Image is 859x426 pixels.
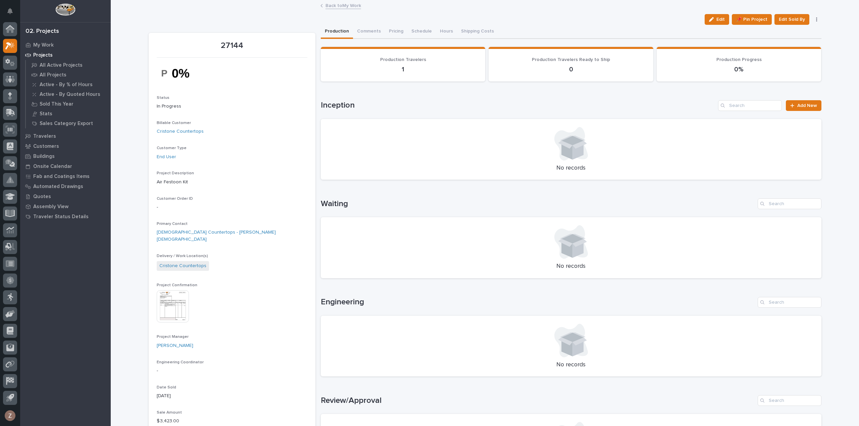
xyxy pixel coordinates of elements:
h1: Inception [321,101,716,110]
span: Project Manager [157,335,189,339]
p: Assembly View [33,204,68,210]
a: Cristone Countertops [159,262,206,269]
p: 0 [497,65,645,73]
button: users-avatar [3,409,17,423]
p: Air Festoon Kit [157,179,307,186]
p: 0% [665,65,813,73]
a: All Projects [26,70,111,79]
p: Customers [33,143,59,149]
a: Quotes [20,191,111,201]
button: Edit [705,14,729,25]
a: Automated Drawings [20,181,111,191]
span: Production Progress [716,57,762,62]
p: No records [329,263,813,270]
a: My Work [20,40,111,50]
button: Comments [353,25,385,39]
h1: Waiting [321,199,755,209]
a: [PERSON_NAME] [157,342,193,349]
a: Assembly View [20,201,111,211]
h1: Engineering [321,297,755,307]
input: Search [758,297,821,308]
a: Sales Category Export [26,119,111,128]
a: Traveler Status Details [20,211,111,222]
div: 02. Projects [26,28,59,35]
button: Pricing [385,25,407,39]
a: Sold This Year [26,99,111,109]
p: $ 3,423.00 [157,418,307,425]
span: Customer Type [157,146,187,150]
a: Onsite Calendar [20,161,111,171]
span: Project Description [157,171,194,175]
a: Projects [20,50,111,60]
a: Travelers [20,131,111,141]
span: Production Travelers Ready to Ship [532,57,610,62]
p: All Projects [40,72,66,78]
span: Production Travelers [380,57,426,62]
p: No records [329,165,813,172]
p: Sales Category Export [40,121,93,127]
p: Buildings [33,154,55,160]
span: Delivery / Work Location(s) [157,254,208,258]
button: Edit Sold By [774,14,809,25]
button: 📌 Pin Project [732,14,772,25]
a: All Active Projects [26,60,111,70]
p: Fab and Coatings Items [33,174,90,180]
div: Notifications [8,8,17,19]
p: 1 [329,65,477,73]
p: Onsite Calendar [33,164,72,170]
img: Workspace Logo [55,3,75,16]
a: End User [157,154,176,161]
p: All Active Projects [40,62,83,68]
p: Active - By % of Hours [40,82,93,88]
p: Traveler Status Details [33,214,89,220]
input: Search [758,198,821,209]
p: [DATE] [157,392,307,400]
a: Cristone Countertops [157,128,204,135]
button: Production [321,25,353,39]
button: Shipping Costs [457,25,498,39]
span: Primary Contact [157,222,188,226]
a: Stats [26,109,111,118]
a: Active - By Quoted Hours [26,89,111,99]
p: Stats [40,111,52,117]
span: Edit [716,16,725,22]
span: Sale Amount [157,411,182,415]
input: Search [718,100,782,111]
span: Date Sold [157,385,176,389]
p: In Progress [157,103,307,110]
p: My Work [33,42,54,48]
h1: Review/Approval [321,396,755,406]
p: Projects [33,52,53,58]
button: Notifications [3,4,17,18]
button: Schedule [407,25,436,39]
img: aVjqNlQR6OzqHuBjeOEVOhtYXY9x7HbOYGVNx-uO5Rw [157,62,207,85]
a: Buildings [20,151,111,161]
p: Quotes [33,194,51,200]
p: - [157,367,307,374]
a: [DEMOGRAPHIC_DATA] Countertops - [PERSON_NAME][DEMOGRAPHIC_DATA] [157,229,307,243]
a: Add New [786,100,821,111]
span: Project Confirmation [157,283,197,287]
p: Sold This Year [40,101,73,107]
button: Hours [436,25,457,39]
a: Back toMy Work [325,1,361,9]
span: Add New [797,103,817,108]
span: Customer Order ID [157,197,193,201]
span: Edit Sold By [779,15,805,23]
p: Travelers [33,133,56,139]
p: - [157,204,307,211]
p: Active - By Quoted Hours [40,92,100,98]
a: Customers [20,141,111,151]
p: 27144 [157,41,307,51]
a: Fab and Coatings Items [20,171,111,181]
input: Search [758,395,821,406]
span: Engineering Coordinator [157,360,204,364]
span: Status [157,96,169,100]
a: Active - By % of Hours [26,80,111,89]
p: No records [329,361,813,369]
span: Billable Customer [157,121,191,125]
